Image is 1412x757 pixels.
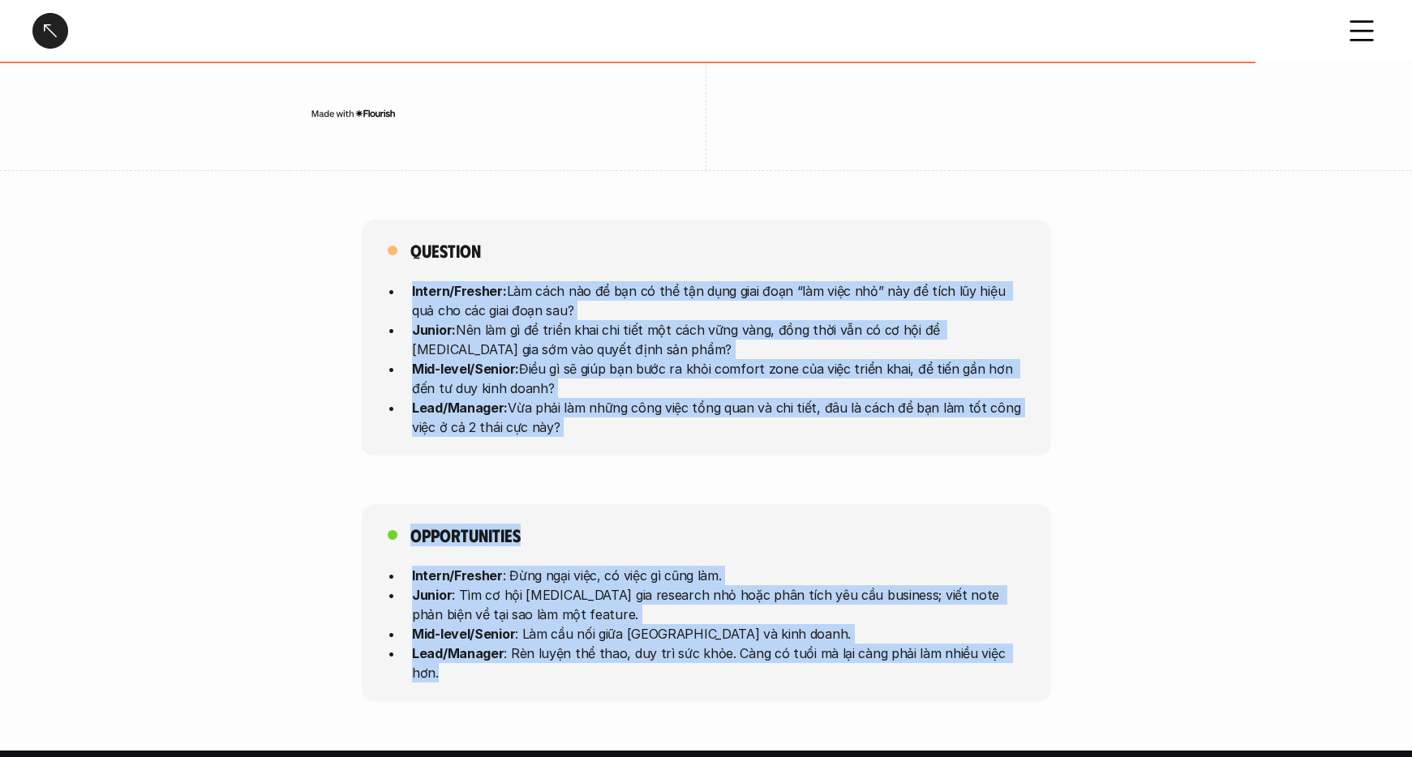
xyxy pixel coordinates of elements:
strong: Junior [412,587,452,603]
p: : Tìm cơ hội [MEDICAL_DATA] gia research nhỏ hoặc phân tích yêu cầu business; viết note phản biện... [412,585,1025,624]
p: : Đừng ngại việc, có việc gì cũng làm. [412,566,1025,585]
p: : Rèn luyện thể thao, duy trì sức khỏe. Càng có tuổi mà lại càng phải làm nhiều việc hơn. [412,644,1025,682]
strong: Mid-level/Senior [412,626,515,642]
p: : Làm cầu nối giữa [GEOGRAPHIC_DATA] và kinh doanh. [412,624,1025,644]
strong: Lead/Manager [412,645,504,661]
p: Điều gì sẽ giúp bạn bước ra khỏi comfort zone của việc triển khai, để tiến gần hơn đến tư duy kin... [412,358,1025,397]
strong: Intern/Fresher [412,567,503,584]
h5: Opportunities [410,524,521,546]
strong: Lead/Manager: [412,399,508,415]
p: Vừa phải làm những công việc tổng quan và chi tiết, đâu là cách để bạn làm tốt công việc ở cả 2 t... [412,397,1025,436]
strong: Junior: [412,321,456,337]
img: Made with Flourish [311,107,396,120]
p: Nên làm gì để triển khai chi tiết một cách vững vàng, đồng thời vẫn có cơ hội để [MEDICAL_DATA] g... [412,319,1025,358]
strong: Mid-level/Senior: [412,360,519,376]
p: Làm cách nào để bạn có thể tận dụng giai đoạn “làm việc nhỏ” này để tích lũy hiệu quả cho các gia... [412,280,1025,319]
h5: Question [410,239,481,262]
strong: Intern/Fresher: [412,282,507,298]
